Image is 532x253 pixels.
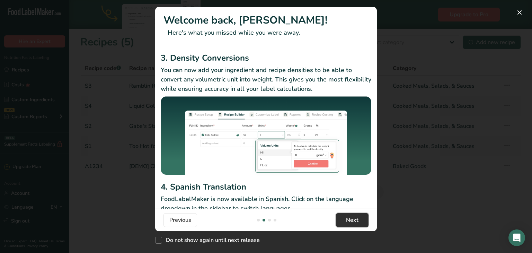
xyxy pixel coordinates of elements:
[161,52,371,64] h2: 3. Density Conversions
[163,12,369,28] h1: Welcome back, [PERSON_NAME]!
[161,66,371,94] p: You can now add your ingredient and recipe densities to be able to convert any volumetric unit in...
[162,237,260,244] span: Do not show again until next release
[161,181,371,193] h2: 4. Spanish Translation
[508,229,525,246] div: Open Intercom Messenger
[161,96,371,178] img: Density Conversions
[336,213,369,227] button: Next
[161,194,371,213] p: FoodLabelMaker is now available in Spanish. Click on the language dropdown in the sidebar to swit...
[169,216,191,224] span: Previous
[163,213,197,227] button: Previous
[163,28,369,37] p: Here's what you missed while you were away.
[346,216,358,224] span: Next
